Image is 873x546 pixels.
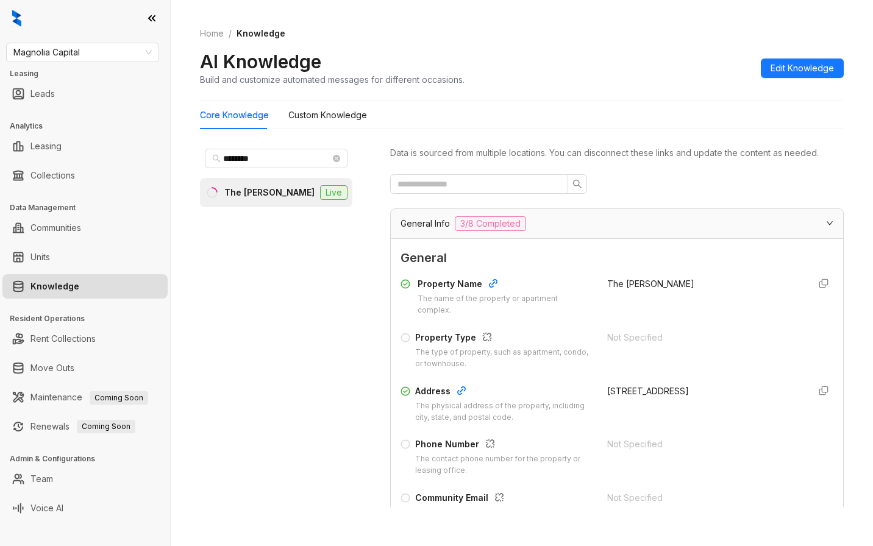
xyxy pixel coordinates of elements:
h3: Data Management [10,202,170,213]
span: search [572,179,582,189]
a: Team [30,467,53,491]
h3: Resident Operations [10,313,170,324]
div: The physical address of the property, including city, state, and postal code. [415,400,593,424]
span: The [PERSON_NAME] [607,278,694,289]
div: Property Type [415,331,593,347]
li: Team [2,467,168,491]
div: Custom Knowledge [288,108,367,122]
div: The contact phone number for the property or leasing office. [415,453,593,477]
span: close-circle [333,155,340,162]
div: The [PERSON_NAME] [224,186,315,199]
button: Edit Knowledge [761,58,844,78]
h2: AI Knowledge [200,50,321,73]
span: Coming Soon [77,420,135,433]
a: Move Outs [30,356,74,380]
a: Leads [30,82,55,106]
h3: Admin & Configurations [10,453,170,464]
div: Build and customize automated messages for different occasions. [200,73,465,86]
img: logo [12,10,21,27]
div: Phone Number [415,438,593,453]
a: RenewalsComing Soon [30,414,135,439]
div: The type of property, such as apartment, condo, or townhouse. [415,347,593,370]
div: Address [415,385,593,400]
span: Coming Soon [90,391,148,405]
li: Rent Collections [2,327,168,351]
div: Core Knowledge [200,108,269,122]
div: Property Name [418,277,593,293]
a: Communities [30,216,81,240]
div: The name of the property or apartment complex. [418,293,593,316]
h3: Analytics [10,121,170,132]
a: Voice AI [30,496,63,520]
div: Community Email [415,491,593,507]
span: Knowledge [237,28,285,38]
li: Move Outs [2,356,168,380]
a: Leasing [30,134,62,158]
div: Not Specified [607,331,799,344]
a: Home [198,27,226,40]
li: Units [2,245,168,269]
li: Voice AI [2,496,168,520]
div: [STREET_ADDRESS] [607,385,799,398]
div: Data is sourced from multiple locations. You can disconnect these links and update the content as... [390,146,844,160]
span: General [401,249,833,268]
span: Edit Knowledge [771,62,834,75]
span: search [212,154,221,163]
li: Communities [2,216,168,240]
div: General Info3/8 Completed [391,209,843,238]
li: Collections [2,163,168,188]
span: Magnolia Capital [13,43,152,62]
div: Not Specified [607,438,799,451]
h3: Leasing [10,68,170,79]
span: expanded [826,219,833,227]
a: Collections [30,163,75,188]
a: Units [30,245,50,269]
a: Knowledge [30,274,79,299]
span: 3/8 Completed [455,216,526,231]
span: General Info [401,217,450,230]
span: Live [320,185,347,200]
li: Leasing [2,134,168,158]
li: Leads [2,82,168,106]
div: Not Specified [607,491,799,505]
li: / [229,27,232,40]
li: Knowledge [2,274,168,299]
li: Renewals [2,414,168,439]
li: Maintenance [2,385,168,409]
a: Rent Collections [30,327,96,351]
